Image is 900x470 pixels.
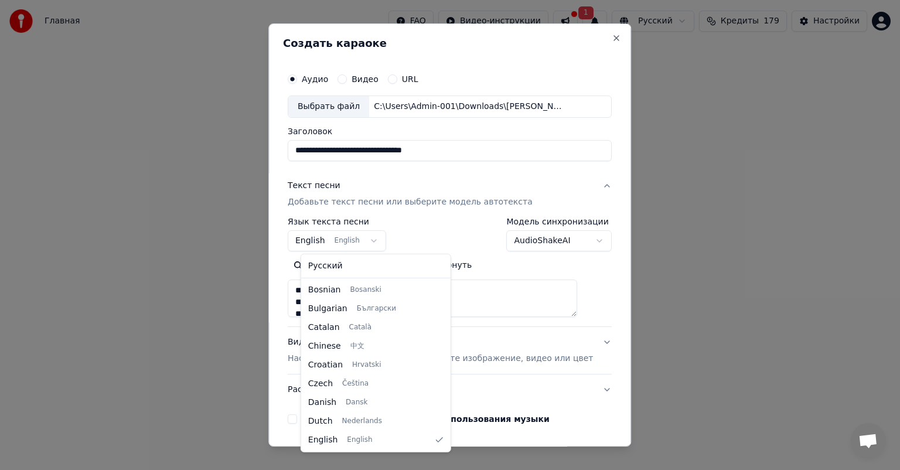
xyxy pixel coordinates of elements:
[350,342,364,351] span: 中文
[342,417,382,426] span: Nederlands
[308,322,340,333] span: Catalan
[308,260,343,272] span: Русский
[308,303,347,315] span: Bulgarian
[347,435,372,445] span: English
[308,340,341,352] span: Chinese
[308,397,336,408] span: Danish
[308,434,338,446] span: English
[346,398,367,407] span: Dansk
[352,360,381,370] span: Hrvatski
[350,285,381,295] span: Bosanski
[308,359,343,371] span: Croatian
[349,323,371,332] span: Català
[357,304,396,314] span: Български
[342,379,369,389] span: Čeština
[308,415,333,427] span: Dutch
[308,284,341,296] span: Bosnian
[308,378,333,390] span: Czech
